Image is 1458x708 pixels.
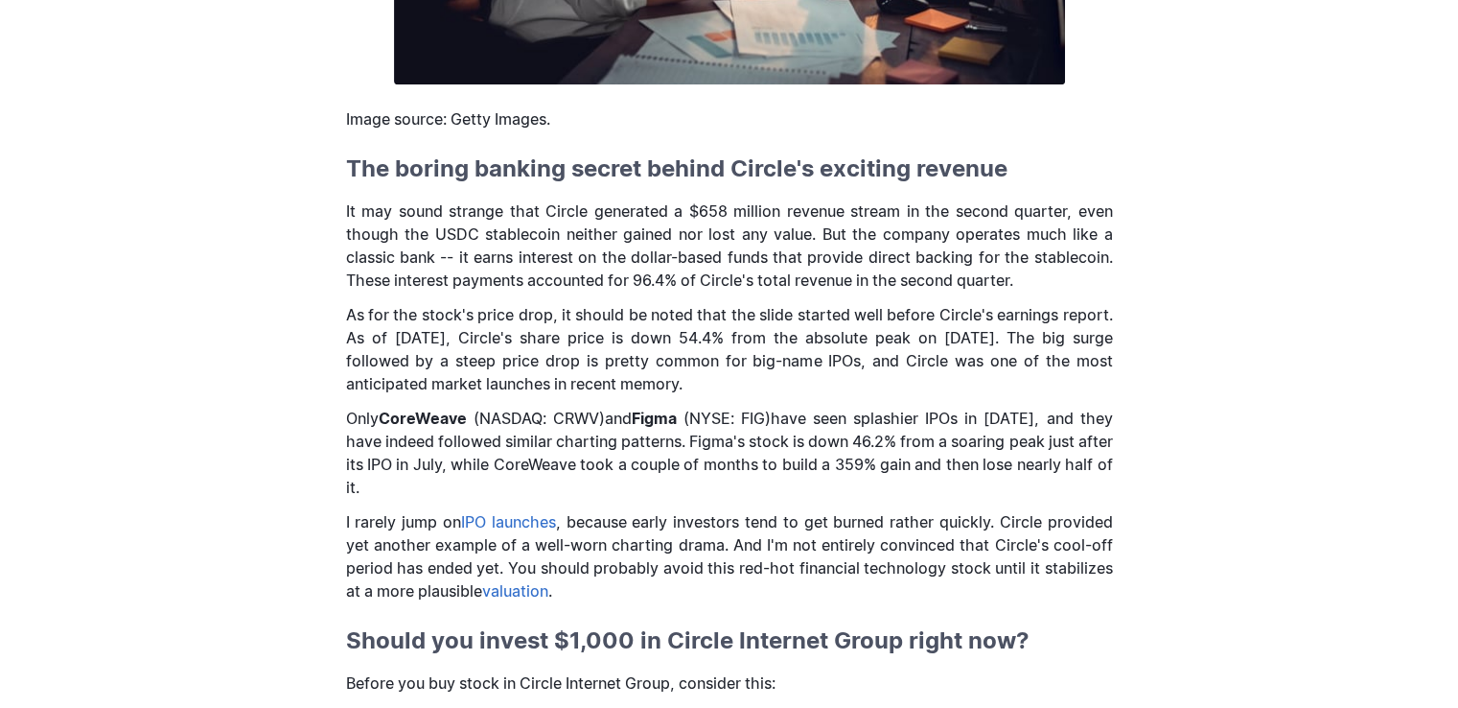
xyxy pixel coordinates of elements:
strong: Figma [632,409,677,428]
span: (NYSE: FIG) [683,409,771,428]
a: valuation [482,581,548,601]
p: Image source: Getty Images. [346,107,1113,130]
h2: Should you invest $1,000 in Circle Internet Group right now? [346,625,1113,656]
span: (NASDAQ: CRWV) [474,409,605,428]
a: IPO launches [461,512,556,531]
p: It may sound strange that Circle generated a $658 million revenue stream in the second quarter, e... [346,200,1113,292]
p: I rarely jump on , because early investors tend to get burned rather quickly. Circle provided yet... [346,510,1113,602]
p: As for the stock's price drop, it should be noted that the slide started well before Circle's ear... [346,303,1113,395]
p: Only and have seen splashier IPOs in [DATE], and they have indeed followed similar charting patte... [346,407,1113,499]
p: Before you buy stock in Circle Internet Group, consider this: [346,672,1113,695]
strong: CoreWeave [379,409,467,428]
h2: The boring banking secret behind Circle's exciting revenue [346,153,1113,184]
